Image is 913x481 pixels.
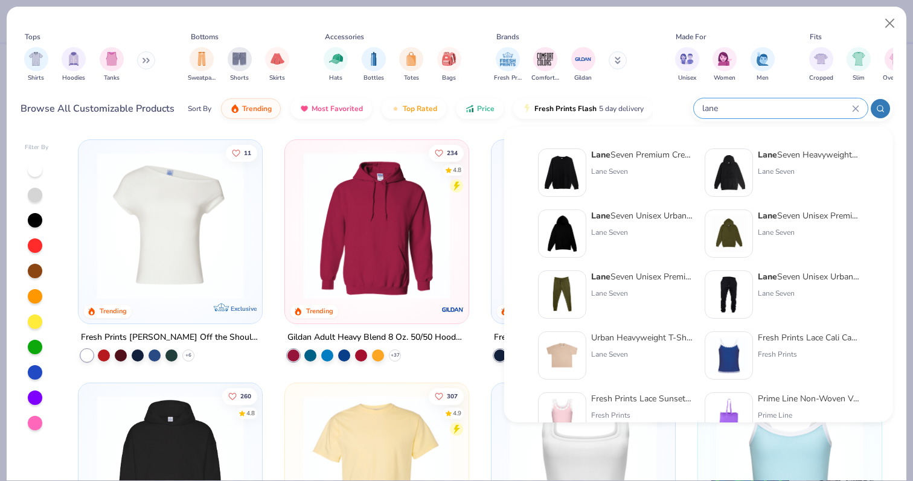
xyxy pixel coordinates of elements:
img: Bags Image [442,52,455,66]
div: filter for Cropped [809,47,833,83]
span: Hoodies [62,74,85,83]
div: Prime Line Non-Woven Value Tote [758,392,859,405]
span: Women [714,74,735,83]
div: filter for Skirts [265,47,289,83]
div: Bottoms [191,31,219,42]
img: afc69d81-610c-46fa-b7e7-0697e478933c [543,398,581,435]
div: 4.8 [453,165,461,174]
div: filter for Bags [437,47,461,83]
img: a1c94bf0-cbc2-4c5c-96ec-cab3b8502a7f [91,152,250,299]
span: Comfort Colors [531,74,559,83]
button: filter button [265,47,289,83]
div: Urban Heavyweight T-Shirt [591,331,693,344]
button: Close [879,12,902,35]
span: Tanks [104,74,120,83]
div: filter for Unisex [675,47,699,83]
span: Gildan [574,74,592,83]
div: Tops [25,31,40,42]
div: Lane Seven [591,288,693,299]
span: Shirts [28,74,44,83]
span: + 6 [185,352,191,359]
img: Gildan logo [441,298,465,322]
div: filter for Women [713,47,737,83]
strong: Lane [591,149,610,161]
img: Skirts Image [271,52,284,66]
span: Most Favorited [312,104,363,113]
img: Hoodies Image [67,52,80,66]
img: d4f2fbe1-82be-444d-8301-3118952be36b [710,154,748,191]
div: Fits [810,31,822,42]
button: Fresh Prints Flash5 day delivery [513,98,653,119]
div: Lane Seven [758,166,859,177]
span: Trending [242,104,272,113]
img: Men Image [756,52,769,66]
button: Trending [221,98,281,119]
button: filter button [437,47,461,83]
button: filter button [494,47,522,83]
span: + 37 [391,352,400,359]
div: filter for Men [751,47,775,83]
img: 095820de-1cd8-4166-b2ae-ffe0396482d5 [543,215,581,252]
span: Hats [329,74,342,83]
div: filter for Gildan [571,47,595,83]
div: filter for Slim [847,47,871,83]
span: 234 [447,150,458,156]
button: Price [456,98,504,119]
button: filter button [883,47,910,83]
span: 5 day delivery [599,102,644,116]
img: Women Image [718,52,732,66]
div: Fresh Prints Shay Off the Shoulder Tank [494,330,648,345]
div: Lane Seven [591,227,693,238]
img: a164e800-7022-4571-a324-30c76f641635 [456,152,616,299]
div: Fresh Prints [758,349,859,360]
img: Shorts Image [232,52,246,66]
span: Oversized [883,74,910,83]
div: Fresh Prints Lace Sunset Blvd Ribbed Scoop Tank Top [591,392,693,405]
div: Brands [496,31,519,42]
div: Sort By [188,103,211,114]
img: flash.gif [522,104,532,113]
div: filter for Fresh Prints [494,47,522,83]
input: Try "T-Shirt" [701,101,852,115]
div: filter for Oversized [883,47,910,83]
div: Gildan Adult Heavy Blend 8 Oz. 50/50 Hooded Sweatshirt [287,330,466,345]
button: filter button [571,47,595,83]
button: filter button [100,47,124,83]
img: 01756b78-01f6-4cc6-8d8a-3c30c1a0c8ac [297,152,456,299]
span: Unisex [678,74,696,83]
div: filter for Bottles [362,47,386,83]
button: filter button [399,47,423,83]
img: Totes Image [405,52,418,66]
button: filter button [362,47,386,83]
span: Exclusive [231,305,257,313]
strong: Lane [758,149,777,161]
button: Top Rated [382,98,446,119]
img: 714dfacd-1f1a-4e34-9548-e737a59cf63a [710,215,748,252]
div: filter for Shorts [228,47,252,83]
button: filter button [228,47,252,83]
div: filter for Comfort Colors [531,47,559,83]
button: Like [226,144,258,161]
span: Fresh Prints Flash [534,104,597,113]
button: Most Favorited [290,98,372,119]
div: Filter By [25,143,49,152]
div: Lane Seven [758,288,859,299]
div: filter for Tanks [100,47,124,83]
strong: Lane [591,271,610,282]
span: Sweatpants [188,74,216,83]
div: filter for Sweatpants [188,47,216,83]
div: Browse All Customizable Products [21,101,175,116]
strong: Lane [758,210,777,221]
span: 11 [245,150,252,156]
div: Fresh Prints Lace Cali Camisole Top [758,331,859,344]
div: Accessories [325,31,364,42]
strong: Lane [591,210,610,221]
span: Fresh Prints [494,74,522,83]
div: Seven Heavyweight Hoodie [758,148,859,161]
div: Seven Unisex Urban Pullover Hooded Sweatshirt [591,209,693,222]
img: Tanks Image [105,52,118,66]
button: filter button [751,47,775,83]
span: Men [757,74,769,83]
span: Cropped [809,74,833,83]
button: filter button [713,47,737,83]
